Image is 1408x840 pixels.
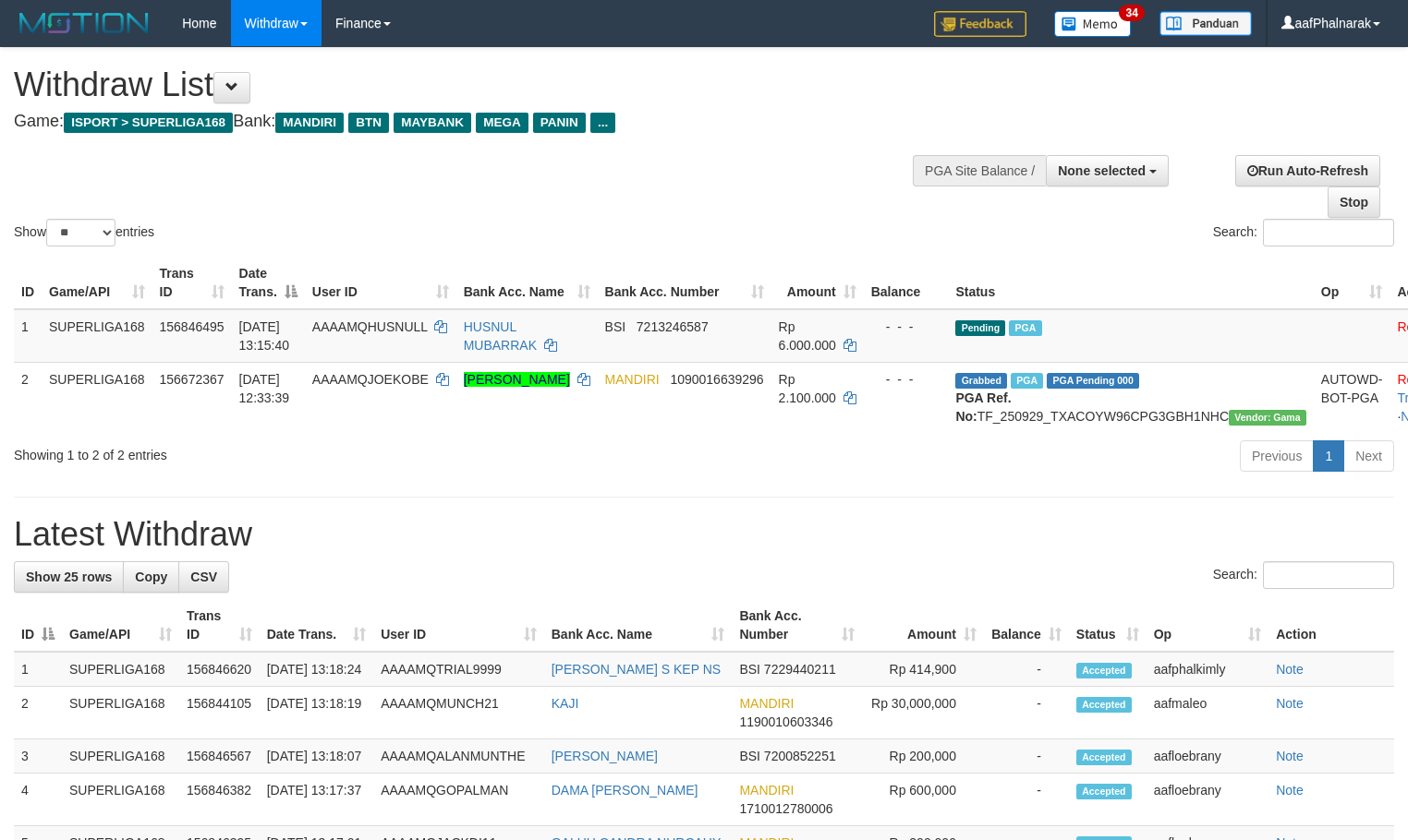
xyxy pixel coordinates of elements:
[14,113,920,131] h4: Game: Bank:
[1276,696,1304,711] a: Note
[984,774,1069,826] td: -
[476,113,528,133] span: MEGA
[190,570,217,584] span: CSV
[1263,561,1394,589] input: Search:
[1343,440,1394,472] a: Next
[1276,662,1304,677] a: Note
[14,66,920,103] h1: Withdraw List
[42,309,152,363] td: SUPERLIGA168
[1076,697,1132,713] span: Accepted
[14,774,62,826] td: 4
[394,113,471,133] span: MAYBANK
[260,774,373,826] td: [DATE] 13:17:37
[1047,373,1139,389] span: PGA Pending
[871,370,941,389] div: - - -
[14,652,62,687] td: 1
[312,319,428,334] span: AAAAMQHUSNULL
[348,113,389,133] span: BTN
[1119,5,1144,21] span: 34
[984,599,1069,652] th: Balance: activate to sort column ascending
[732,599,862,652] th: Bank Acc. Number: activate to sort column ascending
[1328,186,1380,218] a: Stop
[1314,257,1390,309] th: Op: activate to sort column ascending
[1009,320,1041,336] span: Marked by aafsoycanthlai
[239,319,290,353] span: [DATE] 13:15:40
[135,570,167,584] span: Copy
[14,438,573,464] div: Showing 1 to 2 of 2 entries
[1147,599,1269,652] th: Op: activate to sort column ascending
[1147,774,1269,826] td: aafloebrany
[862,687,984,739] td: Rp 30,000,000
[605,319,626,334] span: BSI
[239,372,290,405] span: [DATE] 12:33:39
[1054,11,1132,37] img: Button%20Memo.svg
[739,714,832,729] span: Copy 1190010603346 to clipboard
[14,599,62,652] th: ID: activate to sort column descending
[179,599,260,652] th: Trans ID: activate to sort column ascending
[260,652,373,687] td: [DATE] 13:18:24
[373,687,544,739] td: AAAAMQMUNCH21
[984,652,1069,687] td: -
[160,319,225,334] span: 156846495
[14,9,154,37] img: MOTION_logo.png
[260,739,373,774] td: [DATE] 13:18:07
[179,687,260,739] td: 156844105
[1313,440,1344,472] a: 1
[1147,652,1269,687] td: aafphalkimly
[373,739,544,774] td: AAAAMQALANMUNTHE
[764,749,836,763] span: Copy 7200852251 to clipboard
[232,257,305,309] th: Date Trans.: activate to sort column descending
[14,687,62,739] td: 2
[955,390,1011,424] b: PGA Ref. No:
[771,257,864,309] th: Amount: activate to sort column ascending
[955,320,1005,336] span: Pending
[42,362,152,433] td: SUPERLIGA168
[637,319,709,334] span: Copy 7213246587 to clipboard
[64,113,233,133] span: ISPORT > SUPERLIGA168
[984,687,1069,739] td: -
[1147,687,1269,739] td: aafmaleo
[948,362,1313,433] td: TF_250929_TXACOYW96CPG3GBH1NHC
[62,774,179,826] td: SUPERLIGA168
[862,652,984,687] td: Rp 414,900
[739,801,832,816] span: Copy 1710012780006 to clipboard
[1147,739,1269,774] td: aafloebrany
[62,687,179,739] td: SUPERLIGA168
[62,652,179,687] td: SUPERLIGA168
[373,774,544,826] td: AAAAMQGOPALMAN
[312,372,429,387] span: AAAAMQJOEKOBE
[123,561,179,593] a: Copy
[464,372,570,387] a: [PERSON_NAME]
[552,783,698,798] a: DAMA [PERSON_NAME]
[26,570,112,584] span: Show 25 rows
[1069,599,1147,652] th: Status: activate to sort column ascending
[14,561,124,593] a: Show 25 rows
[14,516,1394,553] h1: Latest Withdraw
[373,599,544,652] th: User ID: activate to sort column ascending
[764,662,836,677] span: Copy 7229440211 to clipboard
[1276,783,1304,798] a: Note
[984,739,1069,774] td: -
[1076,784,1132,799] span: Accepted
[1058,163,1146,178] span: None selected
[670,372,763,387] span: Copy 1090016639296 to clipboard
[1276,749,1304,763] a: Note
[160,372,225,387] span: 156672367
[260,687,373,739] td: [DATE] 13:18:19
[1076,663,1132,678] span: Accepted
[533,113,586,133] span: PANIN
[1213,219,1394,246] label: Search:
[913,155,1046,186] div: PGA Site Balance /
[779,372,836,405] span: Rp 2.100.000
[179,652,260,687] td: 156846620
[14,362,42,433] td: 2
[1235,155,1380,186] a: Run Auto-Refresh
[605,372,660,387] span: MANDIRI
[1314,362,1390,433] td: AUTOWD-BOT-PGA
[1213,561,1394,589] label: Search:
[552,749,658,763] a: [PERSON_NAME]
[42,257,152,309] th: Game/API: activate to sort column ascending
[275,113,344,133] span: MANDIRI
[373,652,544,687] td: AAAAMQTRIAL9999
[598,257,771,309] th: Bank Acc. Number: activate to sort column ascending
